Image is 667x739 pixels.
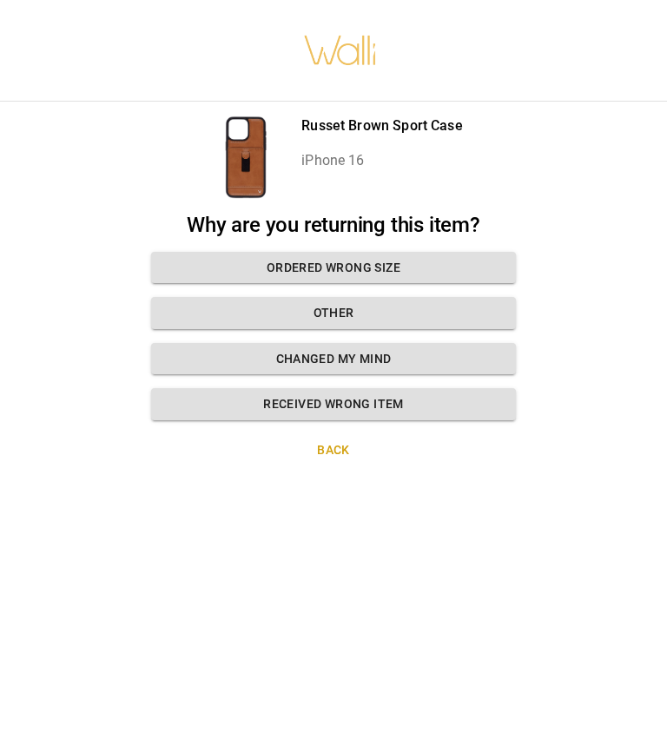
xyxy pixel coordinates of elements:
button: Ordered wrong size [151,252,516,284]
button: Changed my mind [151,343,516,375]
img: walli-inc.myshopify.com [303,13,378,88]
p: iPhone 16 [301,150,462,171]
h2: Why are you returning this item? [151,213,516,238]
button: Back [151,434,516,466]
button: Other [151,297,516,329]
button: Received wrong item [151,388,516,420]
p: Russet Brown Sport Case [301,115,462,136]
